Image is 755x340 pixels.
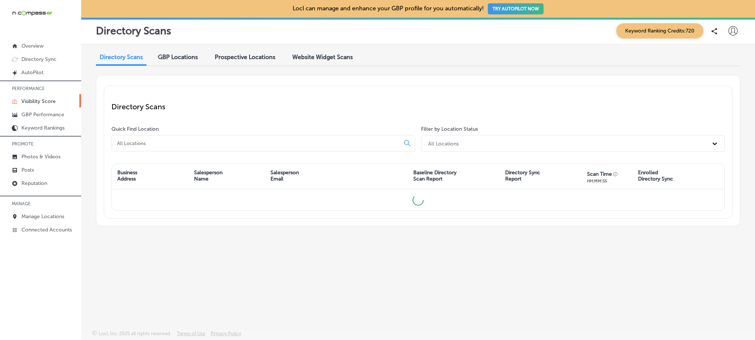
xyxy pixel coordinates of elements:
span: Website Widget Scans [292,54,353,61]
p: Overview [21,43,44,49]
div: Business Address [117,169,137,182]
p: GBP Performance [21,111,64,118]
div: Scan Time [587,171,612,177]
button: TRY AUTOPILOT NOW [488,3,544,14]
p: Keyword Rankings [21,125,65,131]
div: Salesperson Name [194,169,223,182]
img: 660ab0bf-5cc7-4cb8-ba1c-48b5ae0f18e60NCTV_CLogo_TV_Black_-500x88.png [12,10,52,17]
span: Keyword Ranking Credits: 720 [616,23,703,38]
div: Baseline Directory Scan Report [413,169,456,182]
p: Connected Accounts [21,227,72,233]
div: Salesperson Email [270,169,299,182]
label: Filter by Location Status [421,126,478,132]
label: Quick Find Location [111,126,159,132]
span: Directory Scans [100,54,143,61]
button: Displays the total time taken to generate this report. [613,171,620,175]
span: GBP Locations [158,54,198,61]
p: Visibility Score [21,98,56,104]
p: Reputation [21,180,47,186]
input: All Locations [116,140,398,147]
div: HH:MM:SS [587,179,620,183]
span: Prospective Locations [215,54,275,61]
p: Photos & Videos [21,154,61,160]
p: Posts [21,167,34,173]
a: Privacy Policy [211,331,241,340]
p: Directory Scans [111,102,725,111]
div: All Locations [428,140,459,147]
p: Directory Scans [96,25,171,37]
div: Directory Sync Report [505,169,540,182]
p: AutoPilot [21,69,44,76]
p: Manage Locations [21,213,64,220]
div: Enrolled Directory Sync [638,169,673,182]
p: Locl, Inc. 2025 all rights reserved. [99,331,171,336]
a: Terms of Use [177,331,205,340]
p: Directory Sync [21,56,56,62]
